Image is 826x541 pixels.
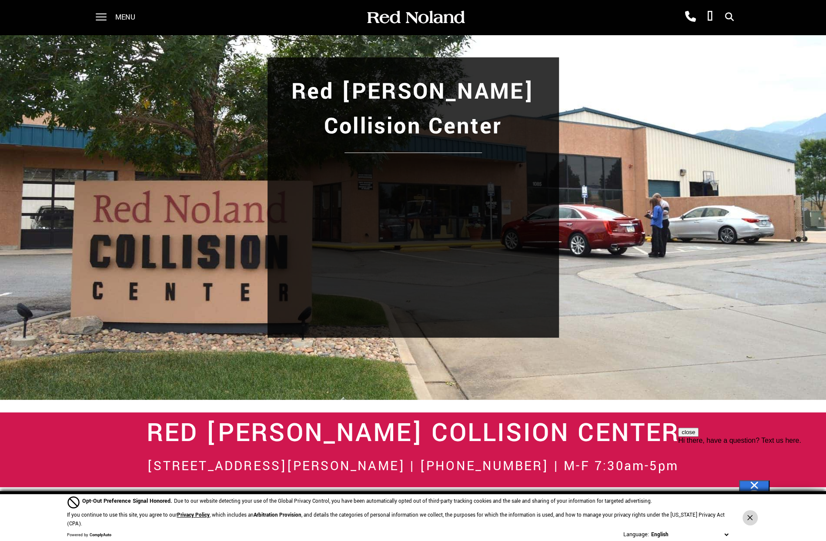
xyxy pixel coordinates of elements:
div: Language: [623,531,649,538]
iframe: podium webchat widget prompt [678,428,826,521]
span: Opt-Out Preference Signal Honored . [82,497,174,505]
h1: Red [PERSON_NAME] Collision Center [276,74,551,144]
a: ComplyAuto [90,532,111,538]
a: Privacy Policy [177,511,210,519]
p: If you continue to use this site, you agree to our , which includes an , and details the categori... [67,511,725,528]
strong: Arbitration Provision [254,511,301,519]
div: Due to our website detecting your use of the Global Privacy Control, you have been automatically ... [82,497,652,506]
img: Red Noland Auto Group [365,10,465,25]
h2: [STREET_ADDRESS][PERSON_NAME] | [PHONE_NUMBER] | M-F 7:30am-5pm [115,454,711,478]
select: Language Select [649,530,730,539]
div: Powered by [67,533,111,538]
button: Close Button [742,510,758,525]
h2: Red [PERSON_NAME] Collision Center [115,421,711,445]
